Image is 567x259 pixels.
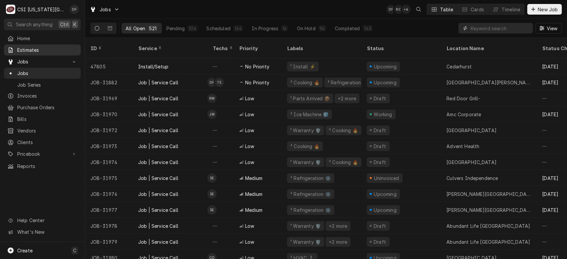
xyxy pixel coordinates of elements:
div: Uninvoiced [373,175,400,182]
div: +2 more [328,222,348,229]
div: ² Cooking 🔥 [328,127,359,134]
div: 521 [149,25,156,32]
div: ID [90,45,126,52]
div: 164 [235,25,242,32]
button: View [535,23,562,34]
span: Pricebook [17,150,67,157]
div: ¹ Warranty 🛡️ [290,159,322,166]
a: Go to Pricebook [4,148,81,159]
a: Job Series [4,79,81,90]
a: Home [4,33,81,44]
span: Low [245,143,254,150]
div: Priority [239,45,275,52]
div: Robert Mendon's Avatar [207,94,217,103]
div: C [6,5,15,14]
div: JOB-31974 [85,154,133,170]
div: Upcoming [373,191,398,198]
div: — [207,218,234,234]
div: JOB-31979 [85,234,133,250]
span: Job Series [17,81,77,88]
div: Pending [166,25,185,32]
div: Culvers Independence [446,175,498,182]
span: Medium [245,207,262,214]
div: Draft [373,143,387,150]
div: RM [207,94,217,103]
div: DF [386,5,396,14]
div: TE [215,78,224,87]
div: Upcoming [373,63,398,70]
button: New Job [527,4,562,15]
div: ² Refrigeration ❄️ [290,207,331,214]
a: Go to Jobs [4,56,81,67]
div: — [207,122,234,138]
div: SE [207,173,217,183]
div: JOB-31978 [85,218,133,234]
div: 's Avatar [401,5,411,14]
div: JOB-31976 [85,186,133,202]
span: Create [17,248,33,253]
div: 16 [282,25,287,32]
span: Jobs [100,6,111,13]
div: Upcoming [373,79,398,86]
div: Abundant Life [GEOGRAPHIC_DATA] [446,238,530,245]
span: Vendors [17,127,77,134]
input: Keyword search [470,23,529,34]
div: CSI [US_STATE][GEOGRAPHIC_DATA] [17,6,66,13]
div: Timeline [502,6,520,13]
div: ² Cooking 🔥 [328,159,359,166]
span: Bills [17,116,77,123]
div: ² Cooking 🔥 [290,143,320,150]
div: Trey Eslinger's Avatar [215,78,224,87]
div: ¹ Warranty 🛡️ [290,238,322,245]
div: Table [440,6,453,13]
div: JOB-31882 [85,74,133,90]
div: Working [373,111,393,118]
div: 47805 [85,58,133,74]
span: No Priority [245,63,269,70]
div: Job | Service Call [138,79,178,86]
div: Install/Setup [138,63,168,70]
button: Search anythingCtrlK [4,19,81,30]
a: Go to Help Center [4,215,81,226]
a: Bills [4,114,81,125]
div: + 6 [401,5,411,14]
div: Status [367,45,434,52]
span: Invoices [17,92,77,99]
div: On Hold [297,25,315,32]
div: CSI Kansas City's Avatar [6,5,15,14]
div: Job | Service Call [138,207,178,214]
span: No Priority [245,79,269,86]
div: Amc Corporate [446,111,481,118]
a: Go to Jobs [87,4,122,15]
a: Clients [4,137,81,148]
span: Home [17,35,77,42]
a: Jobs [4,68,81,79]
div: JOB-31969 [85,90,133,106]
div: Completed [335,25,360,32]
div: JOB-31975 [85,170,133,186]
span: Jobs [17,70,77,77]
div: ¹ Parts Arrived 📦 [290,95,331,102]
div: 143 [364,25,371,32]
span: Low [245,159,254,166]
div: 94 [320,25,325,32]
div: David Fannin's Avatar [386,5,396,14]
span: What's New [17,228,77,235]
div: JM [207,110,217,119]
div: Steve Ethridge's Avatar [207,205,217,215]
div: Techs [213,45,233,52]
div: ² Refrigeration ❄️ [327,79,369,86]
div: JOB-31973 [85,138,133,154]
div: Steve Ethridge's Avatar [207,189,217,199]
span: Medium [245,175,262,182]
div: ² Ice Machine 🧊 [290,111,329,118]
div: Cards [471,6,484,13]
div: Red Door Grill- [446,95,480,102]
div: [GEOGRAPHIC_DATA] [446,159,497,166]
span: Low [245,238,254,245]
span: Purchase Orders [17,104,77,111]
div: ² Refrigeration ❄️ [290,175,331,182]
span: Jobs [17,58,67,65]
div: SE [207,205,217,215]
span: Low [245,111,254,118]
